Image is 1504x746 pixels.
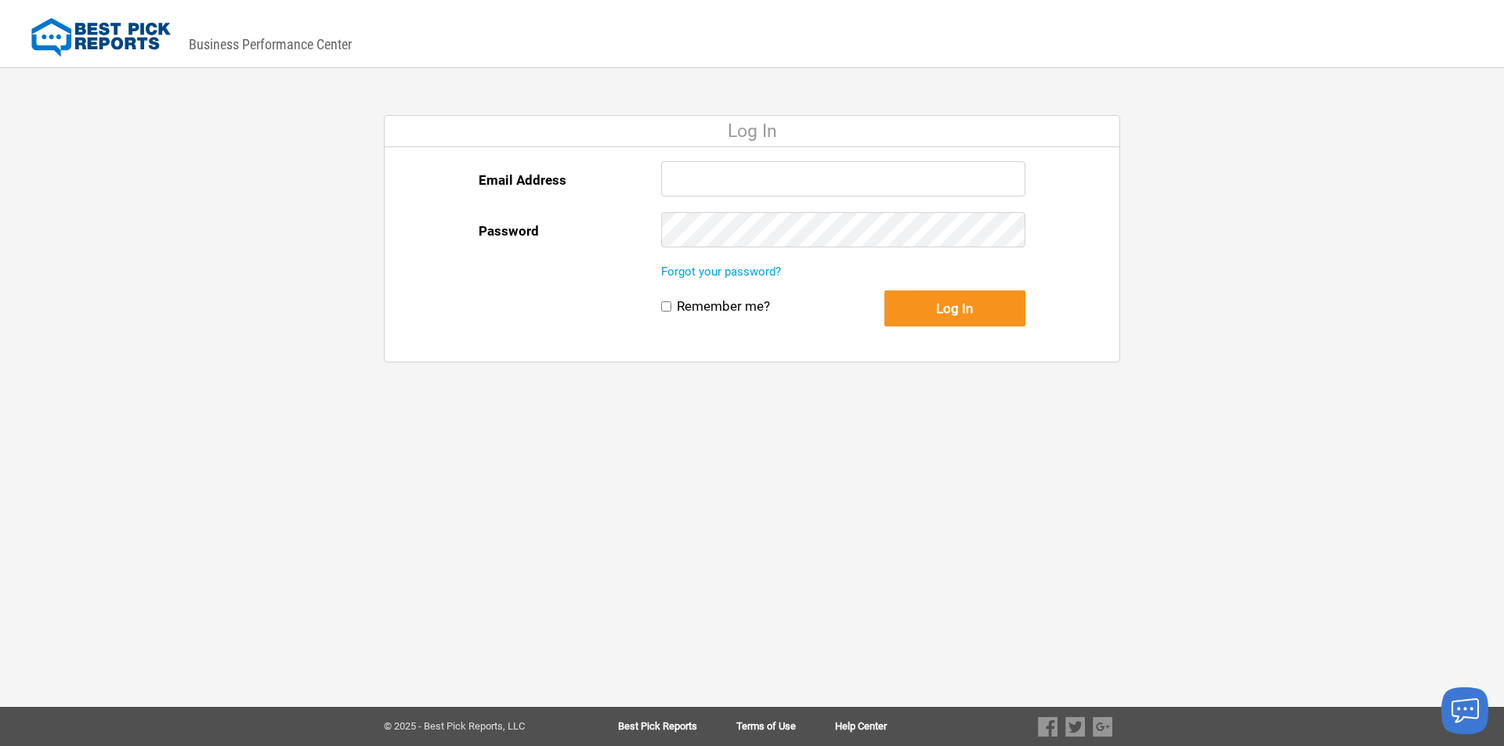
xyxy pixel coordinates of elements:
[384,721,568,732] div: © 2025 - Best Pick Reports, LLC
[31,18,171,57] img: Best Pick Reports Logo
[835,721,887,732] a: Help Center
[661,265,781,279] a: Forgot your password?
[385,116,1119,147] div: Log In
[479,212,539,250] label: Password
[677,298,770,315] label: Remember me?
[479,161,566,199] label: Email Address
[884,290,1025,326] button: Log In
[736,721,835,732] a: Terms of Use
[1441,687,1488,734] button: Launch chat
[618,721,736,732] a: Best Pick Reports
